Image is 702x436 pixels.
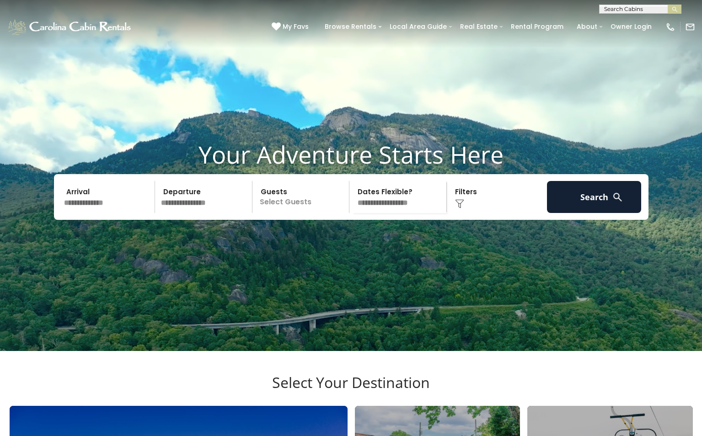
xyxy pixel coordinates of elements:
[612,191,623,203] img: search-regular-white.png
[7,140,695,169] h1: Your Adventure Starts Here
[547,181,642,213] button: Search
[665,22,675,32] img: phone-regular-white.png
[320,20,381,34] a: Browse Rentals
[685,22,695,32] img: mail-regular-white.png
[455,20,502,34] a: Real Estate
[455,199,464,208] img: filter--v1.png
[606,20,656,34] a: Owner Login
[283,22,309,32] span: My Favs
[272,22,311,32] a: My Favs
[506,20,568,34] a: Rental Program
[572,20,602,34] a: About
[255,181,349,213] p: Select Guests
[8,374,694,406] h3: Select Your Destination
[7,18,134,36] img: White-1-1-2.png
[385,20,451,34] a: Local Area Guide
